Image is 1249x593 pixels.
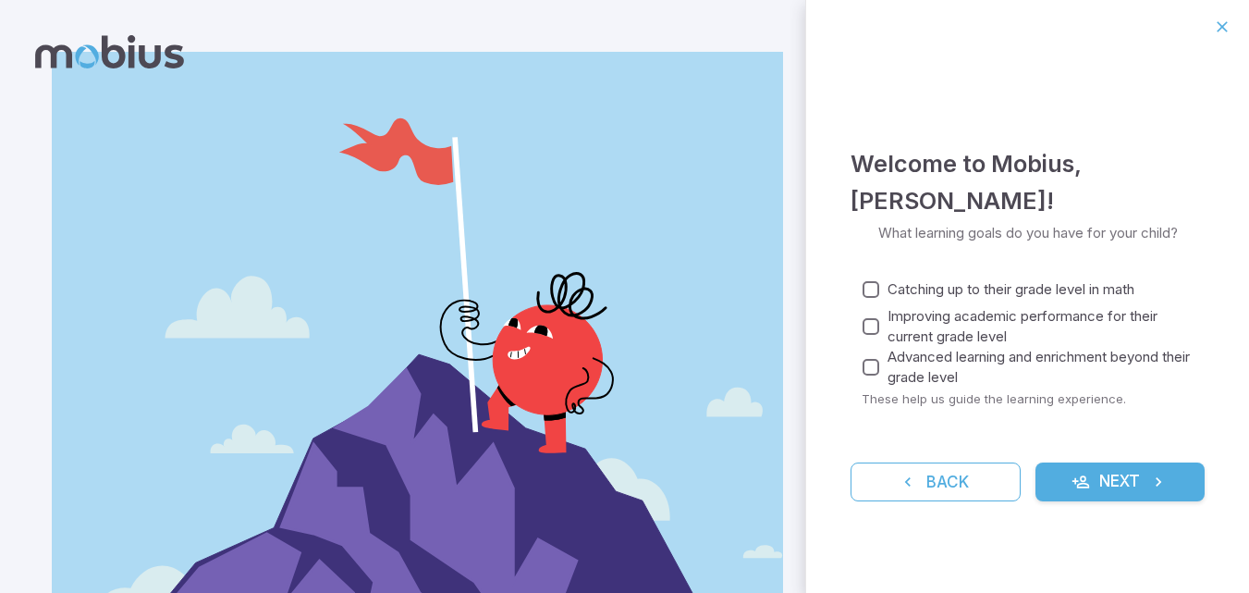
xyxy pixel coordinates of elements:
h4: Welcome to Mobius , [PERSON_NAME] ! [851,145,1205,219]
button: Next [1035,463,1206,501]
span: Improving academic performance for their current grade level [888,306,1190,347]
p: What learning goals do you have for your child? [878,223,1178,243]
button: Back [851,463,1021,501]
span: Advanced learning and enrichment beyond their grade level [888,347,1190,388]
span: Catching up to their grade level in math [888,279,1134,300]
p: These help us guide the learning experience. [862,390,1205,407]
